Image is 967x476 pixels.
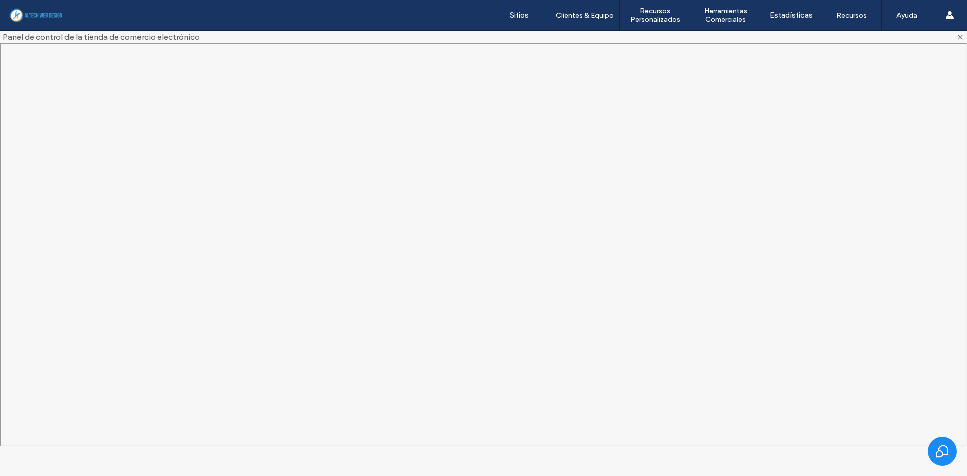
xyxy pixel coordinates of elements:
label: Clientes & Equipo [556,11,614,20]
label: Ayuda [896,11,917,20]
label: Recursos [836,11,867,20]
label: Recursos Personalizados [620,7,690,24]
label: Herramientas Comerciales [690,7,761,24]
label: Estadísticas [770,11,813,20]
label: Sitios [510,11,529,20]
span: Panel de control de la tienda de comercio electrónico [3,32,200,42]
